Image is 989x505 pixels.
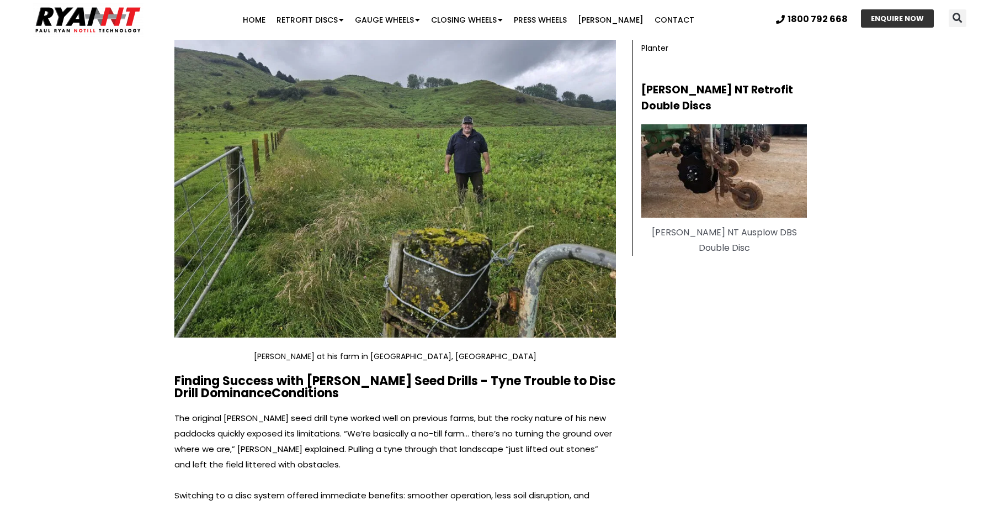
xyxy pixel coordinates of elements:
[174,6,616,338] img: RYAN Discs on Duncan Seed Drills. Fielding, New Zealand
[271,9,349,31] a: Retrofit Discs
[641,82,820,114] h2: [PERSON_NAME] NT Retrofit Double Discs
[33,3,143,37] img: Ryan NT logo
[508,9,572,31] a: Press Wheels
[192,9,746,31] nav: Menu
[641,225,807,256] figcaption: [PERSON_NAME] NT Ausplow DBS Double Disc
[949,9,966,27] div: Search
[861,9,934,28] a: ENQUIRE NOW
[174,349,616,364] p: [PERSON_NAME] at his farm in [GEOGRAPHIC_DATA], [GEOGRAPHIC_DATA]
[272,385,339,402] b: Conditions
[349,9,426,31] a: Gauge Wheels
[871,15,924,22] span: ENQUIRE NOW
[572,9,649,31] a: [PERSON_NAME]
[641,124,807,218] img: Ryan NT Retrofit Double Discs
[776,15,848,24] a: 1800 792 668
[174,372,616,402] b: Finding Success with [PERSON_NAME] Seed Drills - Tyne Trouble to Disc Drill Dominance
[174,411,616,472] p: The original [PERSON_NAME] seed drill tyne worked well on previous farms, but the rocky nature of...
[788,15,848,24] span: 1800 792 668
[426,9,508,31] a: Closing Wheels
[237,9,271,31] a: Home
[649,9,700,31] a: Contact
